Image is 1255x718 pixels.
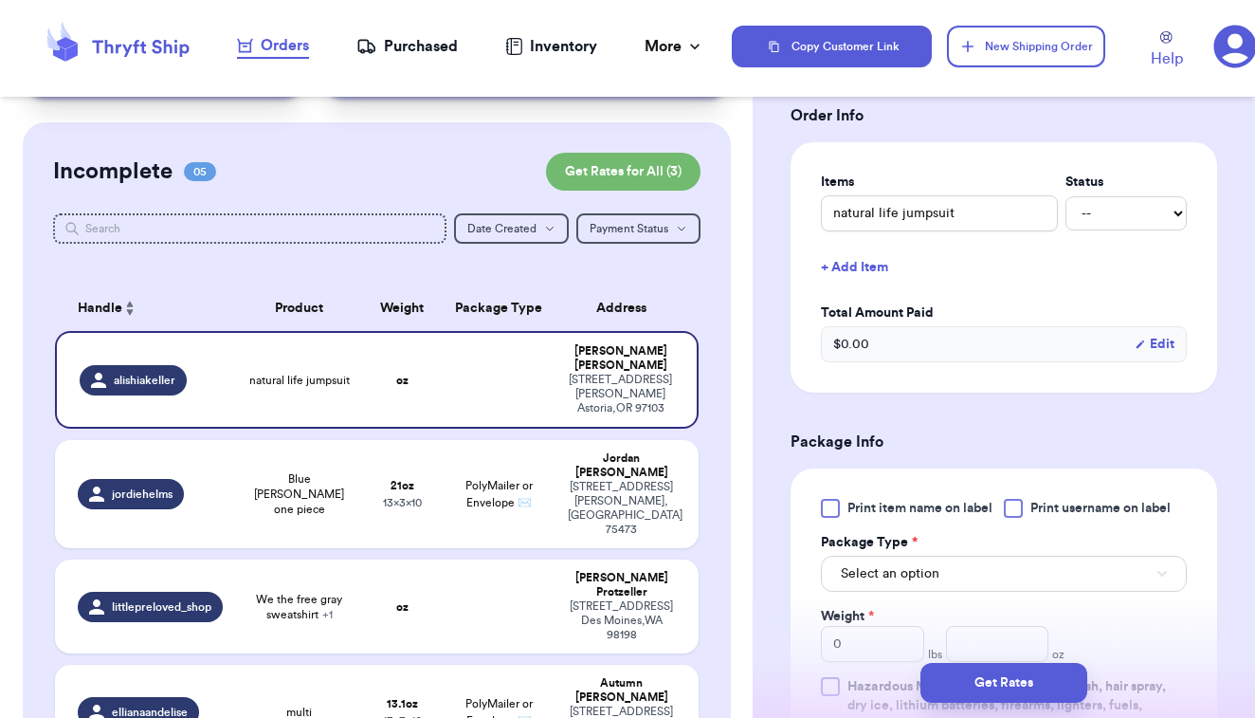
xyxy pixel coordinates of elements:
span: Print username on label [1030,499,1171,518]
button: Get Rates for All (3) [546,153,700,191]
button: Edit [1135,335,1174,354]
label: Items [821,173,1058,192]
span: $ 0.00 [833,335,869,354]
strong: oz [396,601,409,613]
button: Payment Status [576,213,700,244]
div: More [645,35,704,58]
label: Total Amount Paid [821,304,1187,322]
div: [STREET_ADDRESS] [PERSON_NAME] , [GEOGRAPHIC_DATA] 75473 [568,480,675,537]
div: [STREET_ADDRESS][PERSON_NAME] Astoria , OR 97103 [568,373,673,415]
div: [STREET_ADDRESS] Des Moines , WA 98198 [568,599,675,642]
button: New Shipping Order [947,26,1105,67]
th: Address [556,285,698,331]
a: Orders [237,34,309,59]
a: Purchased [356,35,458,58]
span: PolyMailer or Envelope ✉️ [465,480,533,508]
a: Inventory [505,35,597,58]
span: Help [1151,47,1183,70]
button: Get Rates [920,663,1087,703]
span: natural life jumpsuit [249,373,350,388]
label: Package Type [821,533,918,552]
span: oz [1052,647,1064,662]
span: Handle [78,299,122,319]
button: Sort ascending [122,297,137,320]
th: Product [235,285,364,331]
span: 05 [184,162,216,181]
h2: Incomplete [53,156,173,187]
a: Help [1151,31,1183,70]
span: Select an option [841,564,939,583]
strong: oz [396,375,409,386]
th: Weight [364,285,441,331]
div: Orders [237,34,309,57]
input: Search [53,213,446,244]
button: Copy Customer Link [732,26,931,67]
span: Payment Status [590,223,668,234]
span: 13 x 3 x 10 [383,497,422,508]
span: + 1 [322,609,333,620]
button: Select an option [821,556,1187,592]
span: jordiehelms [112,487,173,502]
div: Jordan [PERSON_NAME] [568,451,675,480]
span: littlepreloved_shop [112,599,211,615]
button: + Add Item [813,247,1194,288]
span: Print item name on label [847,499,992,518]
button: Date Created [454,213,569,244]
strong: 13.1 oz [387,698,418,709]
span: We the free gray sweatshirt [246,592,353,622]
span: Date Created [467,223,537,234]
strong: 21 oz [391,480,414,491]
th: Package Type [441,285,556,331]
label: Status [1065,173,1187,192]
span: alishiakeller [114,373,175,388]
div: [PERSON_NAME] [PERSON_NAME] [568,344,673,373]
span: lbs [928,647,942,662]
h3: Package Info [791,431,1217,453]
span: Blue [PERSON_NAME] one piece [246,471,353,517]
label: Weight [821,607,874,626]
div: Autumn [PERSON_NAME] [568,676,675,705]
div: [PERSON_NAME] Protzeller [568,571,675,599]
h3: Order Info [791,104,1217,127]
